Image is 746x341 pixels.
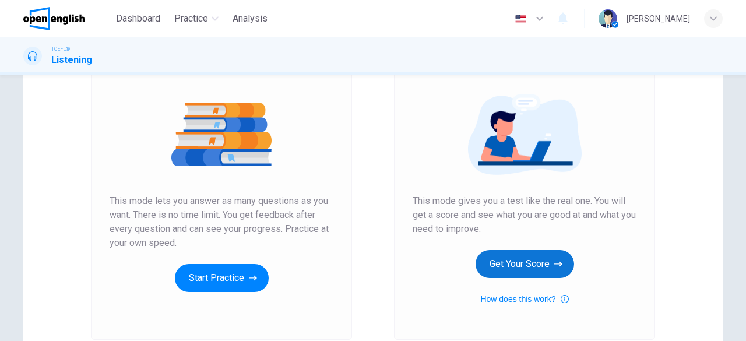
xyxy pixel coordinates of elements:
[111,8,165,29] button: Dashboard
[174,12,208,26] span: Practice
[627,12,690,26] div: [PERSON_NAME]
[51,45,70,53] span: TOEFL®
[480,292,568,306] button: How does this work?
[476,250,574,278] button: Get Your Score
[23,7,111,30] a: OpenEnglish logo
[513,15,528,23] img: en
[233,12,268,26] span: Analysis
[51,53,92,67] h1: Listening
[116,12,160,26] span: Dashboard
[413,194,636,236] span: This mode gives you a test like the real one. You will get a score and see what you are good at a...
[170,8,223,29] button: Practice
[599,9,617,28] img: Profile picture
[228,8,272,29] button: Analysis
[23,7,85,30] img: OpenEnglish logo
[175,264,269,292] button: Start Practice
[110,194,333,250] span: This mode lets you answer as many questions as you want. There is no time limit. You get feedback...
